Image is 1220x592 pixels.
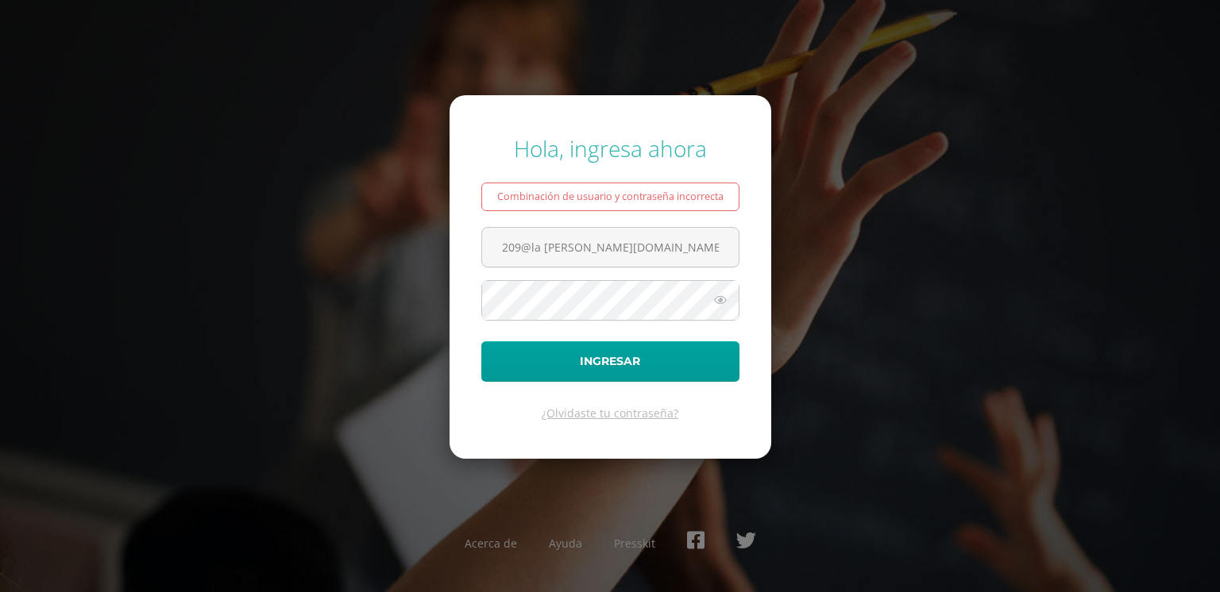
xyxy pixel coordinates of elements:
[465,536,517,551] a: Acerca de
[542,406,678,421] a: ¿Olvidaste tu contraseña?
[614,536,655,551] a: Presskit
[481,341,739,382] button: Ingresar
[481,133,739,163] div: Hola, ingresa ahora
[549,536,582,551] a: Ayuda
[481,183,739,211] div: Combinación de usuario y contraseña incorrecta
[482,228,739,267] input: Correo electrónico o usuario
